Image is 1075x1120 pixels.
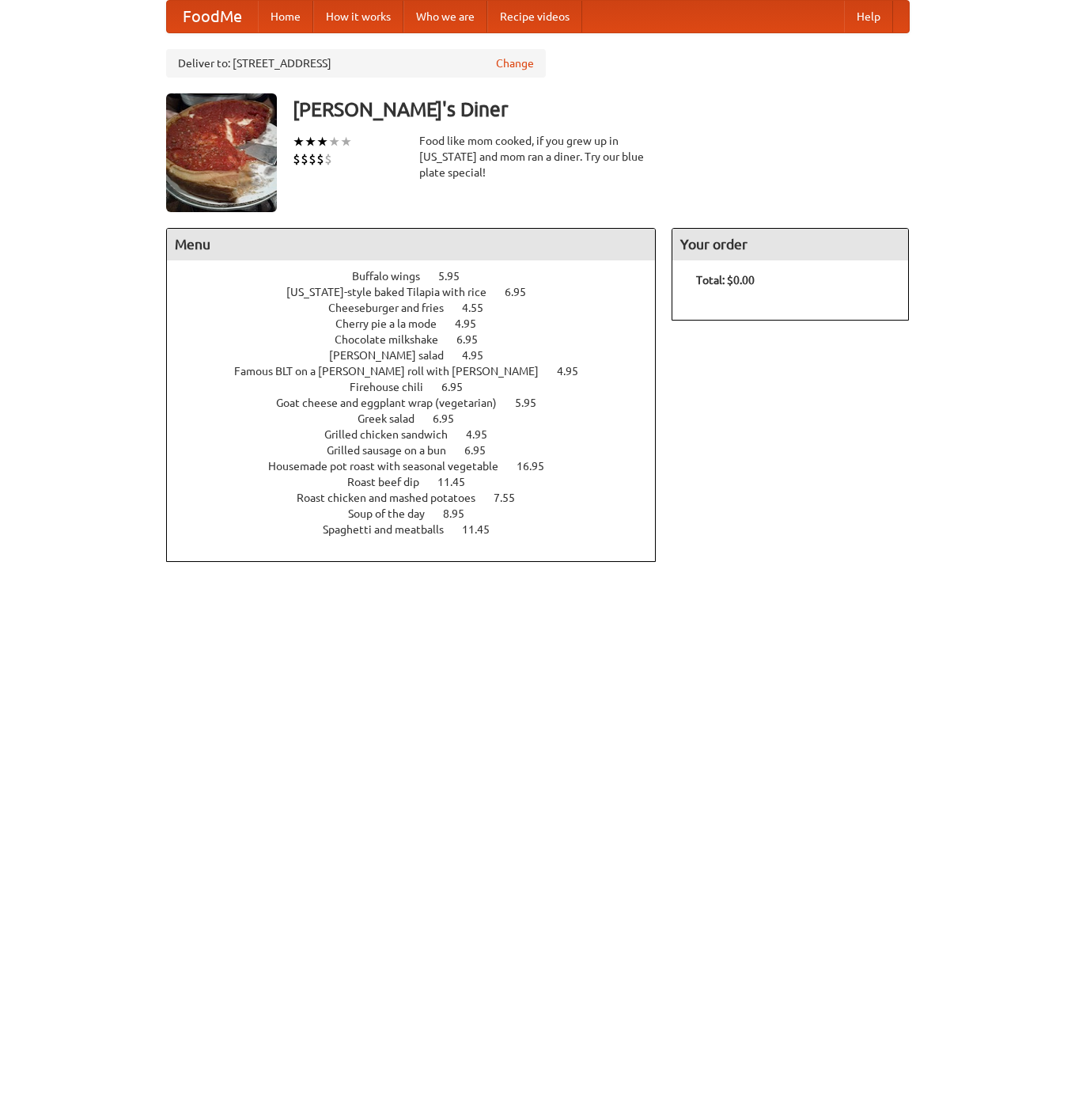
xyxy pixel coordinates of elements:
[329,349,513,362] a: [PERSON_NAME] salad 4.95
[301,150,308,168] li: $
[167,1,258,32] a: FoodMe
[324,150,332,168] li: $
[557,365,594,378] span: 4.95
[464,444,502,457] span: 6.95
[335,317,505,330] a: Cherry pie a la mode 4.95
[335,333,454,346] span: Chocolate milkshake
[456,333,494,346] span: 6.95
[316,133,328,150] li: ★
[350,381,492,393] a: Firehouse chili 6.95
[297,492,491,504] span: Roast chicken and mashed potatoes
[335,317,452,330] span: Cherry pie a la mode
[358,412,483,425] a: Greek salad 6.95
[462,302,499,314] span: 4.55
[347,476,435,488] span: Roast beef dip
[462,523,505,536] span: 11.45
[293,150,301,168] li: $
[844,1,893,32] a: Help
[167,229,656,260] h4: Menu
[323,523,460,536] span: Spaghetti and meatballs
[268,460,514,473] span: Housemade pot roast with seasonal vegetable
[340,133,352,150] li: ★
[276,397,566,409] a: Goat cheese and eggplant wrap (vegetarian) 5.95
[505,286,542,298] span: 6.95
[348,507,441,520] span: Soup of the day
[496,55,534,71] a: Change
[348,507,494,520] a: Soup of the day 8.95
[517,460,560,473] span: 16.95
[672,229,908,260] h4: Your order
[234,365,608,378] a: Famous BLT on a [PERSON_NAME] roll with [PERSON_NAME] 4.95
[455,317,492,330] span: 4.95
[324,428,517,441] a: Grilled chicken sandwich 4.95
[276,397,513,409] span: Goat cheese and eggplant wrap (vegetarian)
[316,150,324,168] li: $
[466,428,503,441] span: 4.95
[335,333,507,346] a: Chocolate milkshake 6.95
[297,492,544,504] a: Roast chicken and mashed potatoes 7.55
[313,1,403,32] a: How it works
[286,286,555,298] a: [US_STATE]-style baked Tilapia with rice 6.95
[433,412,470,425] span: 6.95
[328,302,513,314] a: Cheeseburger and fries 4.55
[347,476,494,488] a: Roast beef dip 11.45
[419,133,657,180] div: Food like mom cooked, if you grew up in [US_STATE] and mom ran a diner. Try our blue plate special!
[268,460,573,473] a: Housemade pot roast with seasonal vegetable 16.95
[286,286,502,298] span: [US_STATE]-style baked Tilapia with rice
[258,1,313,32] a: Home
[487,1,582,32] a: Recipe videos
[438,270,475,283] span: 5.95
[441,381,479,393] span: 6.95
[328,133,340,150] li: ★
[166,93,277,212] img: angular.jpg
[515,397,552,409] span: 5.95
[443,507,480,520] span: 8.95
[352,270,489,283] a: Buffalo wings 5.95
[696,274,755,287] b: Total: $0.00
[462,349,499,362] span: 4.95
[308,150,316,168] li: $
[494,492,531,504] span: 7.55
[403,1,487,32] a: Who we are
[327,444,462,457] span: Grilled sausage on a bun
[324,428,464,441] span: Grilled chicken sandwich
[166,49,546,78] div: Deliver to: [STREET_ADDRESS]
[328,302,460,314] span: Cheeseburger and fries
[329,349,460,362] span: [PERSON_NAME] salad
[293,133,305,150] li: ★
[305,133,316,150] li: ★
[350,381,439,393] span: Firehouse chili
[327,444,515,457] a: Grilled sausage on a bun 6.95
[323,523,519,536] a: Spaghetti and meatballs 11.45
[358,412,430,425] span: Greek salad
[352,270,436,283] span: Buffalo wings
[293,93,910,125] h3: [PERSON_NAME]'s Diner
[437,476,481,488] span: 11.45
[234,365,555,378] span: Famous BLT on a [PERSON_NAME] roll with [PERSON_NAME]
